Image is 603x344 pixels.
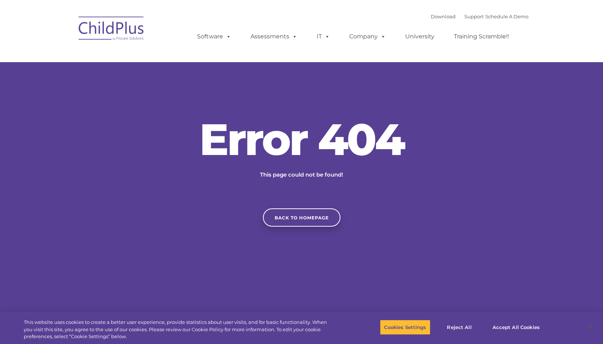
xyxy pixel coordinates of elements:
[437,320,482,335] button: Reject All
[464,14,484,19] a: Support
[192,117,411,161] h2: Error 404
[446,29,516,44] a: Training Scramble!!
[190,29,238,44] a: Software
[263,208,340,227] a: Back to homepage
[225,170,378,179] p: This page could not be found!
[431,14,456,19] a: Download
[309,29,337,44] a: IT
[75,11,148,48] img: ChildPlus by Procare Solutions
[583,319,599,335] button: Close
[489,320,544,335] button: Accept All Cookies
[243,29,305,44] a: Assessments
[380,320,430,335] button: Cookies Settings
[398,29,442,44] a: University
[485,14,528,19] a: Schedule A Demo
[24,319,332,340] div: This website uses cookies to create a better user experience, provide statistics about user visit...
[342,29,393,44] a: Company
[431,14,528,19] font: |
